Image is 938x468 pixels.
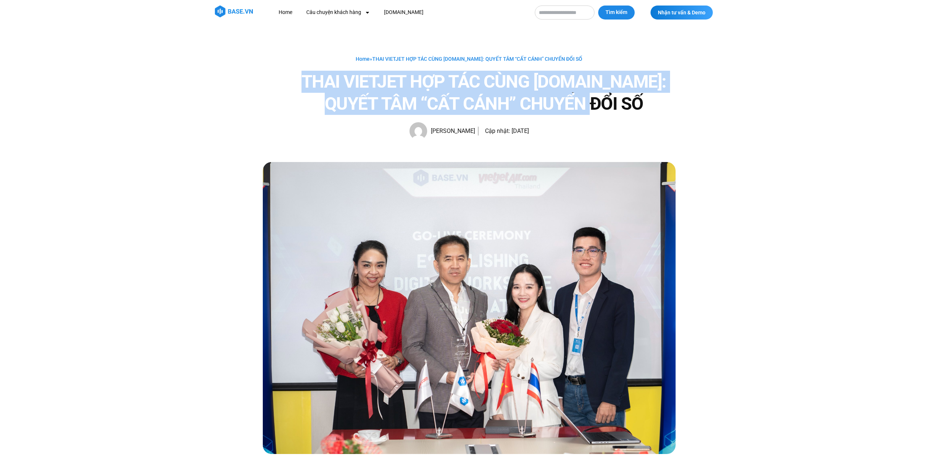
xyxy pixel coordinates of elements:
a: Home [356,56,370,62]
a: [DOMAIN_NAME] [379,6,429,19]
time: [DATE] [512,127,529,134]
a: Câu chuyện khách hàng [301,6,376,19]
h1: THAI VIETJET HỢP TÁC CÙNG [DOMAIN_NAME]: QUYẾT TÂM “CẤT CÁNH” CHUYỂN ĐỔI SỐ [292,71,676,115]
img: Picture of Hạnh Hoàng [409,122,427,140]
span: THAI VIETJET HỢP TÁC CÙNG [DOMAIN_NAME]: QUYẾT TÂM “CẤT CÁNH” CHUYỂN ĐỔI SỐ [372,56,582,62]
a: Picture of Hạnh Hoàng [PERSON_NAME] [409,122,475,140]
span: Nhận tư vấn & Demo [658,10,705,15]
a: Nhận tư vấn & Demo [651,6,713,20]
span: » [356,56,582,62]
span: Cập nhật: [485,127,510,134]
span: [PERSON_NAME] [427,126,475,136]
span: Tìm kiếm [606,9,627,16]
a: Home [273,6,298,19]
nav: Menu [273,6,527,19]
button: Tìm kiếm [598,6,635,20]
